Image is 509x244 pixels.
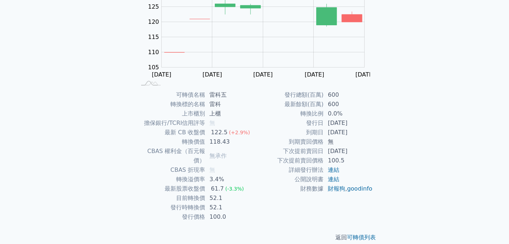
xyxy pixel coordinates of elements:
[203,71,222,78] tspan: [DATE]
[255,165,323,175] td: 詳細發行辦法
[323,100,373,109] td: 600
[136,90,205,100] td: 可轉債名稱
[255,90,323,100] td: 發行總額(百萬)
[328,166,339,173] a: 連結
[347,185,372,192] a: goodinfo
[136,203,205,212] td: 發行時轉換價
[148,34,159,40] tspan: 115
[225,186,244,192] span: (-3.3%)
[347,234,376,241] a: 可轉債列表
[255,118,323,128] td: 發行日
[152,71,171,78] tspan: [DATE]
[136,193,205,203] td: 目前轉換價
[255,156,323,165] td: 下次提前賣回價格
[148,64,159,71] tspan: 105
[209,128,229,137] div: 122.5
[205,109,255,118] td: 上櫃
[205,100,255,109] td: 雷科
[323,137,373,147] td: 無
[356,71,375,78] tspan: [DATE]
[328,176,339,183] a: 連結
[136,100,205,109] td: 轉換標的名稱
[323,184,373,193] td: ,
[305,71,324,78] tspan: [DATE]
[323,147,373,156] td: [DATE]
[205,175,255,184] td: 3.4%
[136,165,205,175] td: CBAS 折現率
[136,118,205,128] td: 擔保銀行/TCRI信用評等
[205,193,255,203] td: 52.1
[323,128,373,137] td: [DATE]
[148,49,159,56] tspan: 110
[148,18,159,25] tspan: 120
[136,128,205,137] td: 最新 CB 收盤價
[136,212,205,222] td: 發行價格
[209,184,225,193] div: 61.7
[205,203,255,212] td: 52.1
[253,71,273,78] tspan: [DATE]
[209,166,215,173] span: 無
[136,184,205,193] td: 最新股票收盤價
[229,130,250,135] span: (+2.9%)
[205,90,255,100] td: 雷科五
[255,128,323,137] td: 到期日
[127,233,382,242] p: 返回
[136,147,205,165] td: CBAS 權利金（百元報價）
[136,109,205,118] td: 上市櫃別
[328,185,345,192] a: 財報狗
[323,118,373,128] td: [DATE]
[205,137,255,147] td: 118.43
[255,100,323,109] td: 最新餘額(百萬)
[255,175,323,184] td: 公開說明書
[255,184,323,193] td: 財務數據
[209,119,215,126] span: 無
[209,152,227,159] span: 無承作
[255,137,323,147] td: 到期賣回價格
[255,109,323,118] td: 轉換比例
[323,90,373,100] td: 600
[136,137,205,147] td: 轉換價值
[136,175,205,184] td: 轉換溢價率
[255,147,323,156] td: 下次提前賣回日
[323,109,373,118] td: 0.0%
[323,156,373,165] td: 100.5
[148,3,159,10] tspan: 125
[205,212,255,222] td: 100.0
